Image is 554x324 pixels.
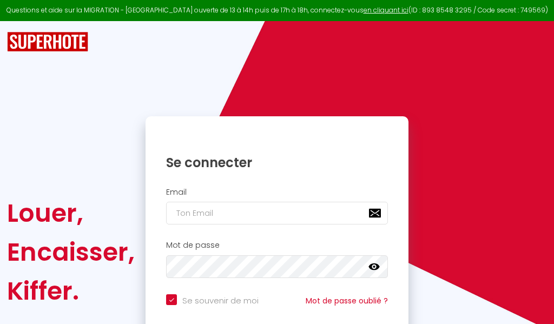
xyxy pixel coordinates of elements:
h2: Mot de passe [166,241,388,250]
div: Kiffer. [7,272,135,310]
div: Louer, [7,194,135,233]
h2: Email [166,188,388,197]
img: SuperHote logo [7,32,88,52]
a: Mot de passe oublié ? [306,295,388,306]
div: Encaisser, [7,233,135,272]
h1: Se connecter [166,154,388,171]
input: Ton Email [166,202,388,224]
a: en cliquant ici [364,5,408,15]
